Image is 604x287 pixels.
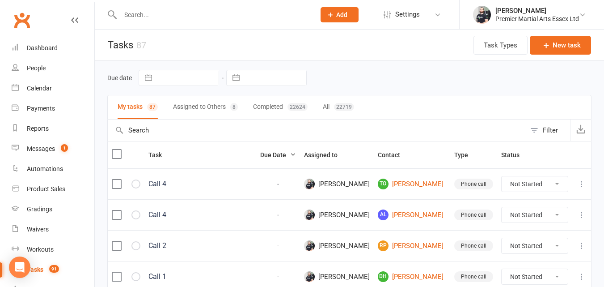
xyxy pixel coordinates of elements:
button: Status [501,150,529,160]
span: Add [336,11,347,18]
div: People [27,64,46,72]
div: 87 [136,40,146,51]
a: Messages 1 [12,139,94,159]
img: Callum Chuck [304,210,315,220]
a: Dashboard [12,38,94,58]
button: Assigned to Others8 [173,95,238,119]
div: - [260,242,296,250]
span: Status [501,151,529,158]
button: Assigned to [304,150,347,160]
a: Gradings [12,199,94,219]
button: New task [530,36,591,55]
a: RP[PERSON_NAME] [378,240,446,251]
div: Reports [27,125,49,132]
div: Calendar [27,85,52,92]
span: Task [148,151,172,158]
div: - [260,273,296,281]
a: Clubworx [11,9,33,31]
span: 1 [61,144,68,152]
span: Contact [378,151,410,158]
button: Add [321,7,359,22]
span: Settings [395,4,420,25]
div: Open Intercom Messenger [9,257,30,278]
span: RP [378,240,389,251]
span: 91 [49,265,59,273]
div: Premier Martial Arts Essex Ltd [495,15,579,23]
span: Due Date [260,151,296,158]
input: Search [108,120,526,141]
div: 22624 [287,103,308,111]
img: Callum Chuck [304,179,315,189]
a: TO[PERSON_NAME] [378,179,446,189]
div: Phone call [454,210,493,220]
img: thumb_image1616261423.png [473,6,491,24]
span: [PERSON_NAME] [304,179,370,189]
a: Product Sales [12,179,94,199]
div: Gradings [27,206,52,213]
div: Automations [27,165,63,172]
button: Contact [378,150,410,160]
div: Product Sales [27,185,65,193]
img: Callum Chuck [304,271,315,282]
div: Payments [27,105,55,112]
div: Call 4 [148,180,252,188]
a: Reports [12,119,94,139]
div: - [260,211,296,219]
div: Call 2 [148,241,252,250]
button: My tasks87 [118,95,158,119]
div: Phone call [454,179,493,189]
a: Waivers [12,219,94,240]
div: Call 1 [148,272,252,281]
div: Tasks [27,266,43,273]
div: Phone call [454,271,493,282]
button: Completed22624 [253,95,308,119]
div: Messages [27,145,55,152]
button: Filter [526,120,570,141]
span: [PERSON_NAME] [304,210,370,220]
a: Payments [12,99,94,119]
h1: Tasks [95,30,146,60]
div: Filter [543,125,558,136]
span: TO [378,179,389,189]
img: Callum Chuck [304,240,315,251]
button: Type [454,150,478,160]
div: Dashboard [27,44,58,51]
div: Workouts [27,246,54,253]
span: AL [378,210,389,220]
button: Task [148,150,172,160]
span: [PERSON_NAME] [304,240,370,251]
span: Type [454,151,478,158]
button: Due Date [260,150,296,160]
div: Call 4 [148,210,252,219]
a: Automations [12,159,94,179]
div: 22719 [334,103,354,111]
label: Due date [107,74,132,81]
span: DH [378,271,389,282]
button: All22719 [323,95,354,119]
a: Tasks 91 [12,260,94,280]
div: 8 [230,103,238,111]
div: - [260,180,296,188]
span: Assigned to [304,151,347,158]
a: People [12,58,94,78]
span: [PERSON_NAME] [304,271,370,282]
input: Search... [118,9,309,21]
a: Calendar [12,78,94,99]
button: Task Types [473,36,528,55]
a: Workouts [12,240,94,260]
a: DH[PERSON_NAME] [378,271,446,282]
div: 87 [147,103,158,111]
div: [PERSON_NAME] [495,7,579,15]
a: AL[PERSON_NAME] [378,210,446,220]
div: Waivers [27,226,49,233]
div: Phone call [454,240,493,251]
